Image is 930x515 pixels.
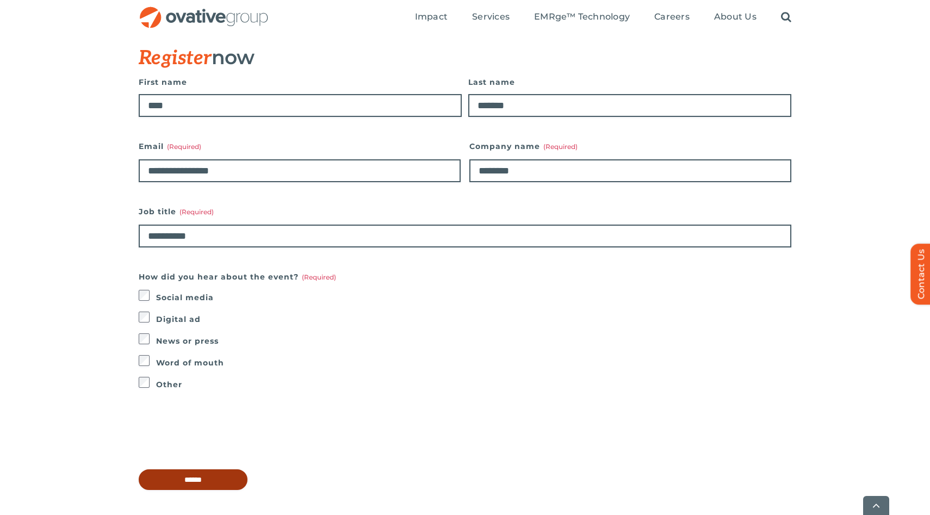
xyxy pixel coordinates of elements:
[179,208,214,216] span: (Required)
[139,75,462,90] label: First name
[167,142,201,151] span: (Required)
[139,46,212,70] span: Register
[469,139,791,154] label: Company name
[139,269,336,284] legend: How did you hear about the event?
[156,333,791,349] label: News or press
[139,139,461,154] label: Email
[415,11,448,22] span: Impact
[156,312,791,327] label: Digital ad
[139,5,269,16] a: OG_Full_horizontal_RGB
[472,11,510,23] a: Services
[139,414,304,456] iframe: reCAPTCHA
[139,204,791,219] label: Job title
[156,355,791,370] label: Word of mouth
[654,11,690,23] a: Careers
[714,11,757,23] a: About Us
[139,46,737,69] h3: now
[156,290,791,305] label: Social media
[302,273,336,281] span: (Required)
[781,11,791,23] a: Search
[543,142,578,151] span: (Required)
[468,75,791,90] label: Last name
[156,377,791,392] label: Other
[654,11,690,22] span: Careers
[472,11,510,22] span: Services
[415,11,448,23] a: Impact
[534,11,630,23] a: EMRge™ Technology
[714,11,757,22] span: About Us
[534,11,630,22] span: EMRge™ Technology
